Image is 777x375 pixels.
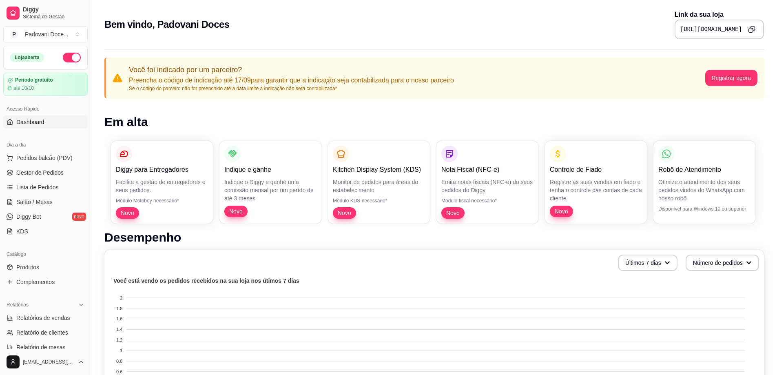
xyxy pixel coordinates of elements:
[13,85,34,91] article: até 10/10
[129,64,454,75] p: Você foi indicado por um parceiro?
[3,181,88,194] a: Lista de Pedidos
[443,209,463,217] span: Novo
[226,207,246,215] span: Novo
[116,316,122,321] tspan: 1.6
[441,165,533,175] p: Nota Fiscal (NFC-e)
[3,352,88,372] button: [EMAIL_ADDRESS][DOMAIN_NAME]
[545,141,647,224] button: Controle de FiadoRegistre as suas vendas em fiado e tenha o controle das contas de cada clienteNovo
[653,141,755,224] button: Robô de AtendimentoOtimize o atendimento dos seus pedidos vindos do WhatsApp com nosso robôDispon...
[116,306,122,311] tspan: 1.8
[680,25,742,33] pre: [URL][DOMAIN_NAME]
[3,225,88,238] a: KDS
[16,227,28,235] span: KDS
[104,115,764,129] h1: Em alta
[16,314,70,322] span: Relatórios de vendas
[3,261,88,274] a: Produtos
[3,73,88,96] a: Período gratuitoaté 10/10
[3,248,88,261] div: Catálogo
[3,275,88,288] a: Complementos
[120,348,122,353] tspan: 1
[116,327,122,332] tspan: 1.4
[10,30,18,38] span: P
[333,197,425,204] p: Módulo KDS necessário*
[23,13,84,20] span: Sistema de Gestão
[658,178,750,202] p: Otimize o atendimento dos seus pedidos vindos do WhatsApp com nosso robô
[16,154,73,162] span: Pedidos balcão (PDV)
[745,23,758,36] button: Copy to clipboard
[104,230,764,245] h1: Desempenho
[16,118,44,126] span: Dashboard
[7,302,29,308] span: Relatórios
[3,166,88,179] a: Gestor de Pedidos
[16,183,59,191] span: Lista de Pedidos
[441,178,533,194] p: Emita notas fiscais (NFC-e) do seus pedidos do Diggy
[3,102,88,115] div: Acesso Rápido
[618,255,677,271] button: Últimos 7 dias
[3,326,88,339] a: Relatório de clientes
[23,359,75,365] span: [EMAIL_ADDRESS][DOMAIN_NAME]
[333,178,425,194] p: Monitor de pedidos para áreas do estabelecimento
[3,115,88,129] a: Dashboard
[16,328,68,337] span: Relatório de clientes
[224,178,317,202] p: Indique o Diggy e ganhe uma comissão mensal por um perído de até 3 meses
[16,213,41,221] span: Diggy Bot
[113,277,299,284] text: Você está vendo os pedidos recebidos na sua loja nos útimos 7 dias
[328,141,430,224] button: Kitchen Display System (KDS)Monitor de pedidos para áreas do estabelecimentoMódulo KDS necessário...
[16,278,55,286] span: Complementos
[3,3,88,23] a: DiggySistema de Gestão
[675,10,764,20] p: Link da sua loja
[224,165,317,175] p: Indique e ganhe
[116,369,122,374] tspan: 0.6
[3,26,88,42] button: Select a team
[3,195,88,209] a: Salão / Mesas
[23,6,84,13] span: Diggy
[15,77,53,83] article: Período gratuito
[116,178,208,194] p: Facilite a gestão de entregadores e seus pedidos.
[686,255,759,271] button: Número de pedidos
[63,53,81,62] button: Alterar Status
[120,295,122,300] tspan: 2
[3,311,88,324] a: Relatórios de vendas
[333,165,425,175] p: Kitchen Display System (KDS)
[25,30,69,38] div: Padovani Doce ...
[3,151,88,164] button: Pedidos balcão (PDV)
[3,210,88,223] a: Diggy Botnovo
[104,18,229,31] h2: Bem vindo, Padovani Doces
[16,263,39,271] span: Produtos
[116,165,208,175] p: Diggy para Entregadores
[116,337,122,342] tspan: 1.2
[129,85,454,92] p: Se o código do parceiro não for preenchido até a data limite a indicação não será contabilizada*
[219,141,321,224] button: Indique e ganheIndique o Diggy e ganhe uma comissão mensal por um perído de até 3 mesesNovo
[129,75,454,85] p: Preencha o código de indicação até 17/09 para garantir que a indicação seja contabilizada para o ...
[16,169,64,177] span: Gestor de Pedidos
[334,209,354,217] span: Novo
[441,197,533,204] p: Módulo fiscal necessário*
[658,165,750,175] p: Robô de Atendimento
[16,198,53,206] span: Salão / Mesas
[551,207,571,215] span: Novo
[111,141,213,224] button: Diggy para EntregadoresFacilite a gestão de entregadores e seus pedidos.Módulo Motoboy necessário...
[658,206,750,212] p: Disponível para Windows 10 ou superior
[10,53,44,62] div: Loja aberta
[116,359,122,364] tspan: 0.8
[3,341,88,354] a: Relatório de mesas
[3,138,88,151] div: Dia a dia
[16,343,66,351] span: Relatório de mesas
[705,70,758,86] button: Registrar agora
[436,141,538,224] button: Nota Fiscal (NFC-e)Emita notas fiscais (NFC-e) do seus pedidos do DiggyMódulo fiscal necessário*Novo
[550,165,642,175] p: Controle de Fiado
[117,209,137,217] span: Novo
[550,178,642,202] p: Registre as suas vendas em fiado e tenha o controle das contas de cada cliente
[116,197,208,204] p: Módulo Motoboy necessário*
